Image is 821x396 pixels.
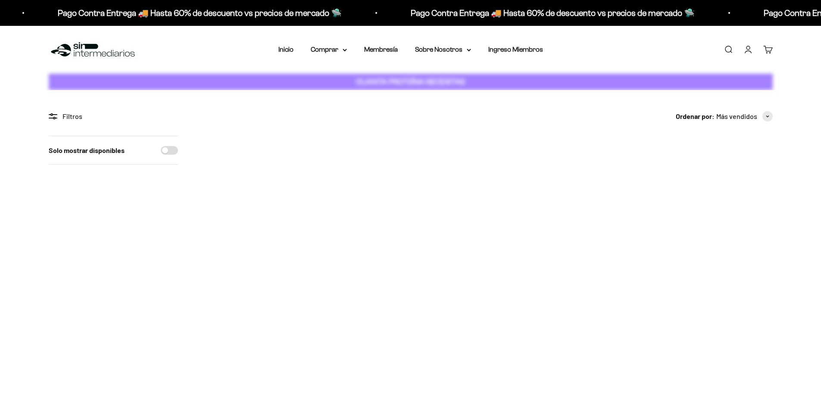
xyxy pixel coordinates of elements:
span: Ordenar por: [676,111,715,122]
button: Más vendidos [716,111,773,122]
summary: Sobre Nosotros [415,44,471,55]
a: Membresía [364,46,398,53]
a: Inicio [278,46,293,53]
a: Ingreso Miembros [488,46,543,53]
span: Más vendidos [716,111,757,122]
summary: Comprar [311,44,347,55]
div: Filtros [49,111,178,122]
p: Pago Contra Entrega 🚚 Hasta 60% de descuento vs precios de mercado 🛸 [58,6,342,20]
p: Pago Contra Entrega 🚚 Hasta 60% de descuento vs precios de mercado 🛸 [411,6,695,20]
label: Solo mostrar disponibles [49,145,125,156]
strong: CUANTA PROTEÍNA NECESITAS [356,77,465,86]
